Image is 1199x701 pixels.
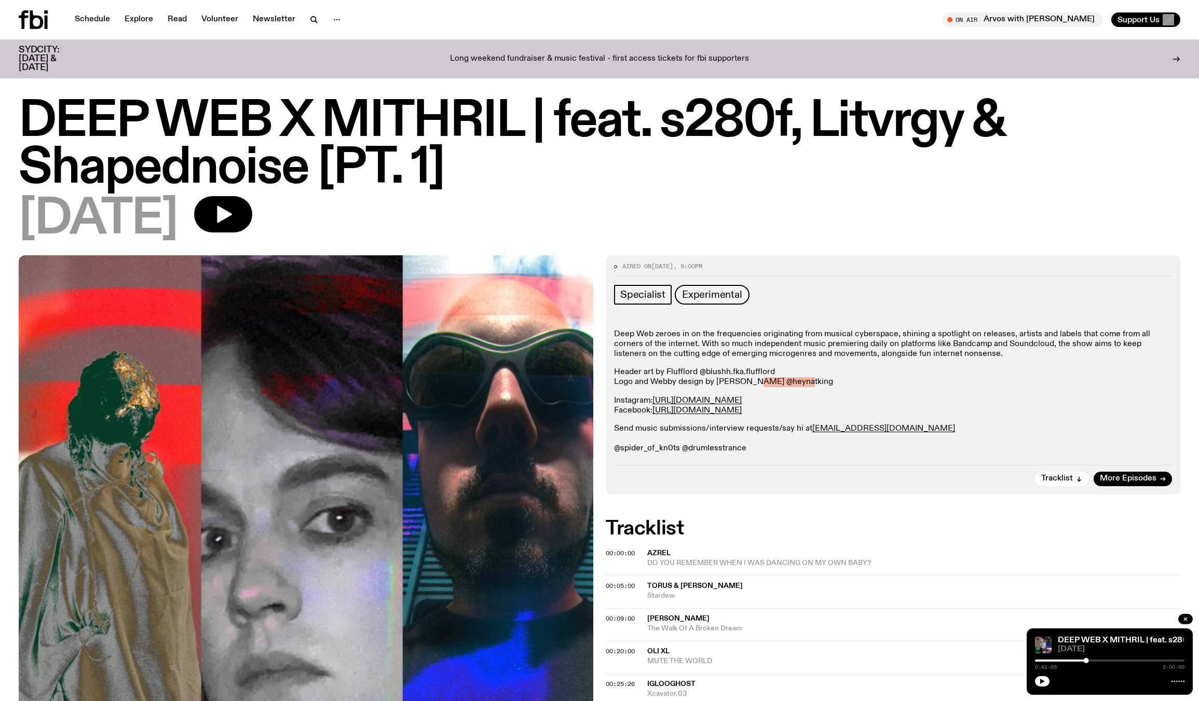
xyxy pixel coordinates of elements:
p: Deep Web zeroes in on the frequencies originating from musical cyberspace, shining a spotlight on... [614,329,1172,360]
button: 00:20:00 [606,649,635,654]
a: Read [161,12,193,27]
button: Support Us [1111,12,1180,27]
span: [PERSON_NAME] [647,615,710,622]
h3: SYDCITY: [DATE] & [DATE] [19,46,85,72]
a: Newsletter [247,12,302,27]
span: DO YOU REMEMBER WHEN I WAS DANCING ON MY OWN BABY? [647,558,1180,568]
a: More Episodes [1094,472,1172,486]
a: Volunteer [195,12,244,27]
a: Specialist [614,285,672,305]
h2: Tracklist [606,519,1180,538]
span: 00:09:00 [606,614,635,623]
p: Instagram: Facebook: [614,396,1172,416]
span: MUTE THE WORLD [647,656,1180,666]
span: [DATE] [19,196,178,243]
span: Experimental [682,289,742,300]
h1: DEEP WEB X MITHRIL | feat. s280f, Litvrgy & Shapednoise [PT. 1] [19,99,1180,192]
span: Stardew [647,591,1180,601]
span: , 9:00pm [673,262,702,270]
span: Tracklist [1041,475,1073,483]
a: [URL][DOMAIN_NAME] [652,406,742,415]
span: The Walk Of A Broken Dream [647,624,1180,634]
span: Iglooghost [647,680,696,688]
span: 00:00:00 [606,549,635,557]
span: 00:20:00 [606,647,635,655]
span: Azrel [647,549,671,557]
span: 2:00:00 [1163,665,1184,670]
span: [DATE] [1058,645,1184,653]
button: 00:25:26 [606,681,635,687]
button: On AirArvos with [PERSON_NAME] [942,12,1103,27]
button: Tracklist [1035,472,1088,486]
span: Xcavator.03 [647,689,1180,699]
a: [URL][DOMAIN_NAME] [652,396,742,405]
span: More Episodes [1100,475,1156,483]
p: Send music submissions/interview requests/say hi at @spider_of_kn0ts @drumlesstrance [614,424,1172,454]
span: 00:25:26 [606,680,635,688]
p: Header art by Flufflord @blushh.fka.flufflord Logo and Webby design by [PERSON_NAME] @heynatking [614,367,1172,387]
a: Experimental [675,285,750,305]
span: Support Us [1118,15,1160,24]
span: Torus & [PERSON_NAME] [647,582,743,589]
span: 00:05:00 [606,582,635,590]
span: Oli XL [647,648,670,655]
span: 0:41:05 [1035,665,1057,670]
button: 00:00:00 [606,551,635,556]
span: Specialist [620,289,665,300]
span: Aired on [622,262,651,270]
a: Explore [118,12,159,27]
span: [DATE] [651,262,673,270]
a: [EMAIL_ADDRESS][DOMAIN_NAME] [812,424,955,433]
button: 00:09:00 [606,616,635,622]
p: Long weekend fundraiser & music festival - first access tickets for fbi supporters [450,54,749,64]
button: 00:05:00 [606,583,635,589]
a: Schedule [69,12,116,27]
